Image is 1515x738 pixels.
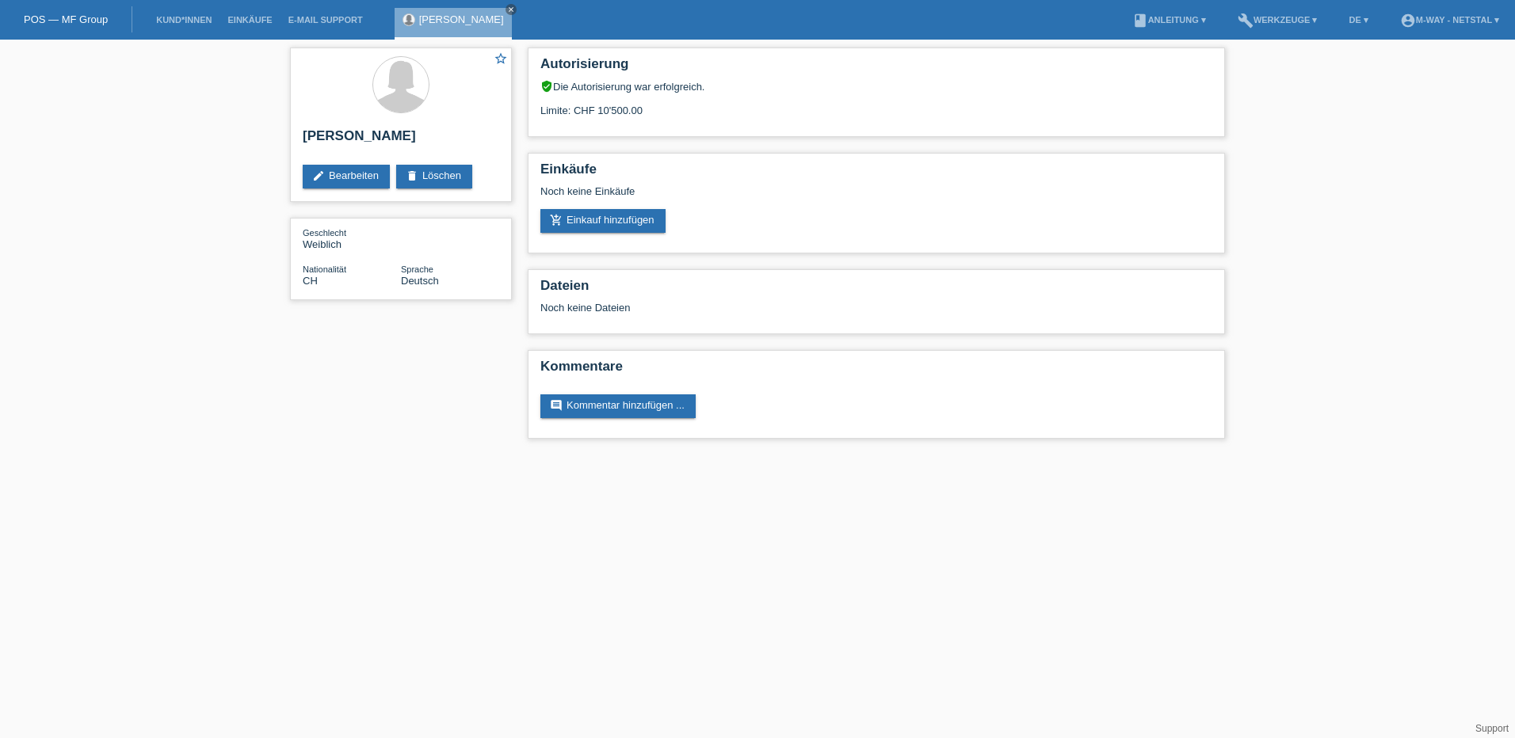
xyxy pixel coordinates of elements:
h2: Autorisierung [540,56,1212,80]
a: buildWerkzeuge ▾ [1230,15,1326,25]
h2: Dateien [540,278,1212,302]
h2: Kommentare [540,359,1212,382]
span: Geschlecht [303,228,346,238]
span: Sprache [401,264,433,274]
i: delete [406,169,418,182]
i: star_border [494,51,508,66]
div: Noch keine Einkäufe [540,185,1212,209]
a: Support [1475,723,1509,734]
span: Deutsch [401,275,439,287]
a: [PERSON_NAME] [419,13,504,25]
a: E-Mail Support [280,15,371,25]
div: Noch keine Dateien [540,302,1025,314]
h2: [PERSON_NAME] [303,128,499,152]
span: Schweiz [303,275,318,287]
a: commentKommentar hinzufügen ... [540,394,696,418]
i: comment [550,399,563,412]
i: verified_user [540,80,553,93]
div: Die Autorisierung war erfolgreich. [540,80,1212,93]
i: account_circle [1400,13,1416,29]
div: Limite: CHF 10'500.00 [540,93,1212,116]
a: bookAnleitung ▾ [1124,15,1214,25]
a: account_circlem-way - Netstal ▾ [1392,15,1507,25]
a: deleteLöschen [396,165,472,188]
a: close [506,4,517,15]
i: edit [312,169,325,182]
i: build [1238,13,1254,29]
a: Einkäufe [219,15,280,25]
i: book [1132,13,1148,29]
a: star_border [494,51,508,68]
i: add_shopping_cart [550,214,563,226]
a: editBearbeiten [303,165,390,188]
h2: Einkäufe [540,162,1212,185]
a: POS — MF Group [24,13,108,25]
a: DE ▾ [1341,15,1376,25]
div: Weiblich [303,226,401,250]
span: Nationalität [303,264,346,274]
a: Kund*innen [148,15,219,25]
a: add_shopping_cartEinkauf hinzufügen [540,209,666,233]
i: close [507,6,515,13]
